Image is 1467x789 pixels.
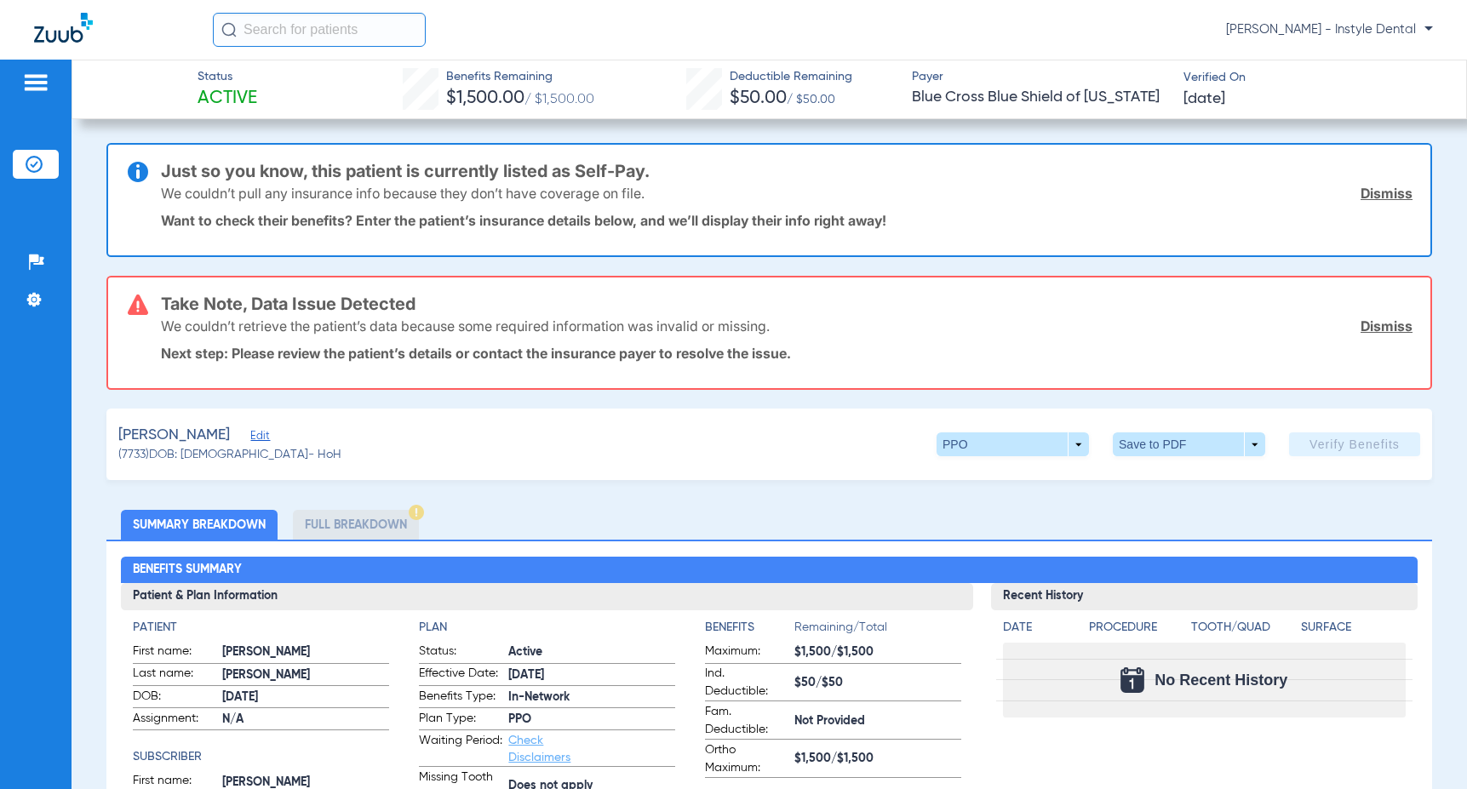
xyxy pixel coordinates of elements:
[133,688,216,708] span: DOB:
[1155,672,1287,689] span: No Recent History
[222,689,389,706] span: [DATE]
[1361,185,1413,202] a: Dismiss
[1089,619,1184,637] h4: Procedure
[705,619,794,637] h4: Benefits
[1003,619,1074,643] app-breakdown-title: Date
[1003,619,1074,637] h4: Date
[161,345,1413,362] p: Next step: Please review the patient’s details or contact the insurance payer to resolve the issue.
[118,446,341,464] span: (7733) DOB: [DEMOGRAPHIC_DATA] - HoH
[787,94,835,106] span: / $50.00
[1183,69,1440,87] span: Verified On
[128,294,148,315] img: error-icon
[730,89,787,107] span: $50.00
[250,430,266,446] span: Edit
[912,87,1168,108] span: Blue Cross Blue Shield of [US_STATE]
[161,163,1413,180] h3: Just so you know, this patient is currently listed as Self-Pay.
[222,711,389,729] span: N/A
[794,674,961,692] span: $50/$50
[1301,619,1405,643] app-breakdown-title: Surface
[161,295,1413,312] h3: Take Note, Data Issue Detected
[293,510,419,540] li: Full Breakdown
[705,643,788,663] span: Maximum:
[128,162,148,182] img: info-icon
[446,89,524,107] span: $1,500.00
[409,505,424,520] img: Hazard
[121,510,278,540] li: Summary Breakdown
[221,22,237,37] img: Search Icon
[524,93,594,106] span: / $1,500.00
[508,735,570,763] a: Check Disclaimers
[991,583,1417,610] h3: Recent History
[34,13,93,43] img: Zuub Logo
[705,741,788,777] span: Ortho Maximum:
[419,619,675,637] h4: Plan
[161,212,1413,229] p: Want to check their benefits? Enter the patient’s insurance details below, and we’ll display thei...
[794,643,961,661] span: $1,500/$1,500
[213,13,426,47] input: Search for patients
[1183,89,1225,110] span: [DATE]
[794,619,961,643] span: Remaining/Total
[1191,619,1295,637] h4: Tooth/Quad
[121,557,1417,584] h2: Benefits Summary
[508,666,675,684] span: [DATE]
[705,619,794,643] app-breakdown-title: Benefits
[198,87,257,111] span: Active
[161,185,645,202] p: We couldn’t pull any insurance info because they don’t have coverage on file.
[937,432,1089,456] button: PPO
[419,710,502,730] span: Plan Type:
[1089,619,1184,643] app-breakdown-title: Procedure
[508,711,675,729] span: PPO
[1113,432,1265,456] button: Save to PDF
[1191,619,1295,643] app-breakdown-title: Tooth/Quad
[419,732,502,766] span: Waiting Period:
[419,643,502,663] span: Status:
[794,712,961,730] span: Not Provided
[1226,21,1433,38] span: [PERSON_NAME] - Instyle Dental
[419,665,502,685] span: Effective Date:
[133,665,216,685] span: Last name:
[121,583,973,610] h3: Patient & Plan Information
[705,665,788,700] span: Ind. Deductible:
[1301,619,1405,637] h4: Surface
[705,703,788,739] span: Fam. Deductible:
[161,317,770,334] p: We couldn’t retrieve the patient’s data because some required information was invalid or missing.
[133,748,389,766] h4: Subscriber
[1120,667,1144,693] img: Calendar
[912,68,1168,86] span: Payer
[133,619,389,637] h4: Patient
[133,710,216,730] span: Assignment:
[198,68,257,86] span: Status
[22,72,49,93] img: hamburger-icon
[1361,317,1413,334] a: Dismiss
[222,666,389,684] span: [PERSON_NAME]
[222,643,389,661] span: [PERSON_NAME]
[419,688,502,708] span: Benefits Type:
[133,643,216,663] span: First name:
[446,68,594,86] span: Benefits Remaining
[508,643,675,661] span: Active
[118,425,230,446] span: [PERSON_NAME]
[508,689,675,706] span: In-Network
[730,68,852,86] span: Deductible Remaining
[794,750,961,768] span: $1,500/$1,500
